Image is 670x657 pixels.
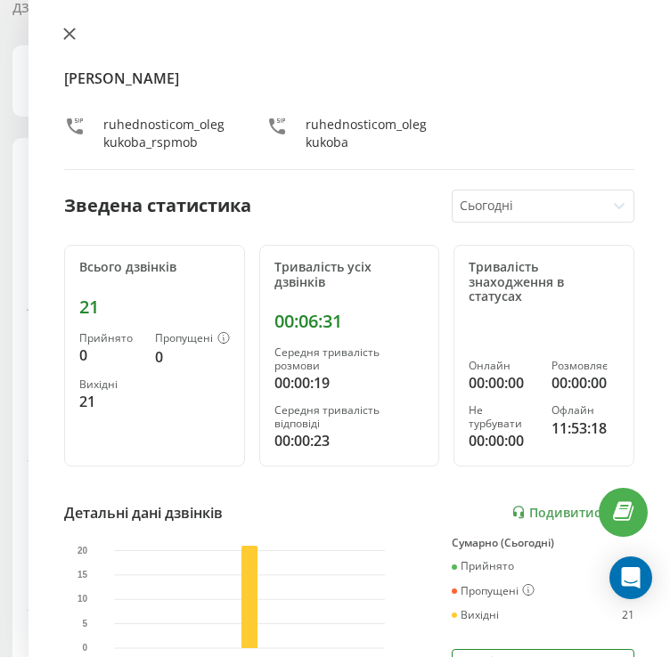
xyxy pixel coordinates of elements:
div: 21 [79,391,141,412]
a: Подивитись звіт [511,505,634,520]
div: 00:06:31 [274,311,425,332]
div: Вихідні [79,378,141,391]
div: 00:00:23 [274,430,425,451]
div: Прийнято [452,560,514,572]
h4: [PERSON_NAME] [64,68,634,89]
div: 00:00:00 [469,372,536,393]
div: Офлайн [552,404,619,417]
div: 00:00:19 [274,372,425,393]
div: Онлайн [469,360,536,372]
div: ruhednosticom_olegkukoba_rspmob [103,116,231,151]
div: 00:00:00 [469,430,536,451]
div: 0 [79,345,141,366]
div: Розмовляє [552,360,619,372]
div: Всього дзвінків [79,260,230,275]
div: Прийнято [79,332,141,345]
div: 00:00:00 [552,372,619,393]
div: ruhednosticom_olegkukoba [306,116,433,151]
div: Пропущені [452,584,535,598]
div: Open Intercom Messenger [609,556,652,599]
div: Тривалість усіх дзвінків [274,260,425,290]
text: 0 [83,643,88,653]
text: 10 [78,594,88,604]
div: Зведена статистика [64,192,251,219]
div: Не турбувати [469,404,536,430]
div: Середня тривалість відповіді [274,404,425,430]
div: Пропущені [155,332,230,346]
div: 11:53:18 [552,418,619,439]
div: 21 [622,609,634,621]
div: Вихідні [452,609,499,621]
div: Детальні дані дзвінків [64,502,223,523]
div: Тривалість знаходження в статусах [469,260,619,304]
div: 21 [79,296,230,318]
div: 0 [155,346,230,368]
text: 20 [78,546,88,556]
text: 15 [78,570,88,580]
div: Сумарно (Сьогодні) [452,537,634,549]
text: 5 [83,619,88,629]
div: Середня тривалість розмови [274,346,425,372]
